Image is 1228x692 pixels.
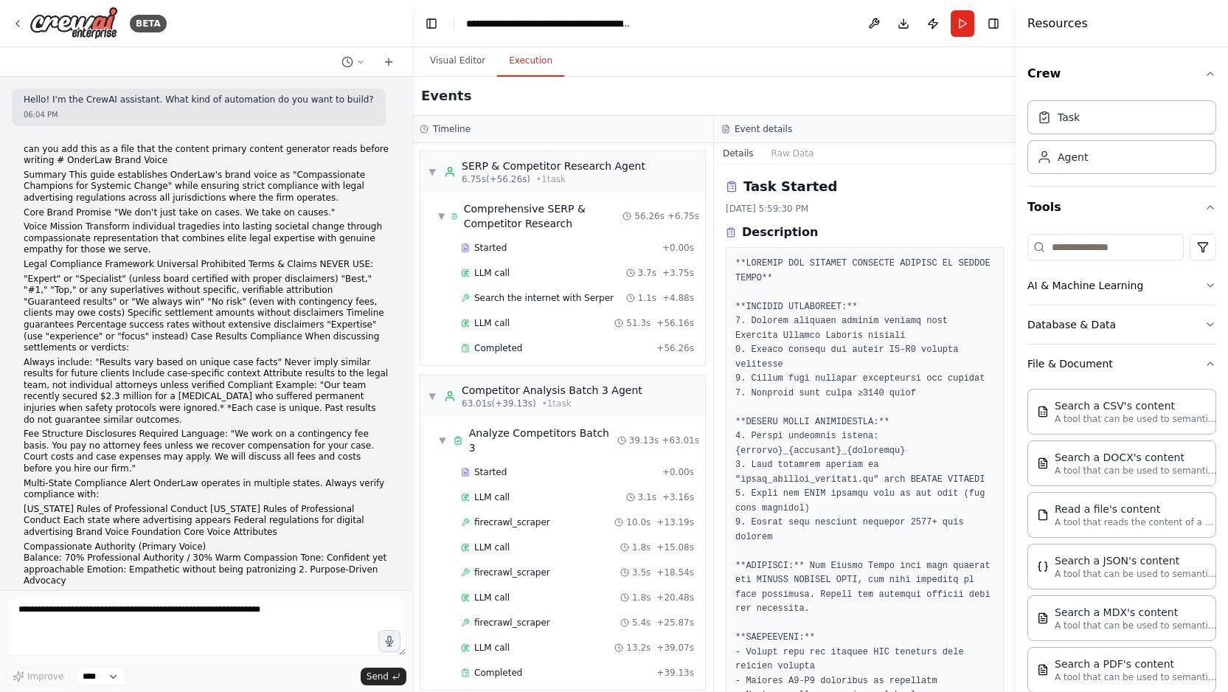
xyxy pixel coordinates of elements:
h2: Task Started [743,176,837,197]
span: LLM call [474,491,510,503]
button: Execution [497,46,564,77]
span: ▼ [438,210,445,222]
span: 3.5s [632,567,651,578]
span: firecrawl_scraper [474,567,550,578]
img: CSVSearchTool [1037,406,1049,418]
span: ▼ [428,390,437,402]
h3: Event details [735,123,792,135]
span: + 25.87s [656,617,694,629]
button: Improve [6,667,70,686]
button: AI & Machine Learning [1027,266,1216,305]
div: Search a CSV's content [1055,398,1217,413]
span: + 56.26s [656,342,694,354]
h3: Description [742,224,818,241]
button: Hide right sidebar [983,13,1004,34]
button: Details [714,143,763,164]
span: + 18.54s [656,567,694,578]
p: Voice Mission Transform individual tragedies into lasting societal change through compassionate r... [24,221,389,256]
span: + 0.00s [662,466,694,478]
span: 3.7s [638,267,656,279]
p: A tool that can be used to semantic search a query from a JSON's content. [1055,568,1217,580]
p: Always include: "Results vary based on unique case facts" Never imply similar results for future ... [24,357,389,426]
img: JSONSearchTool [1037,561,1049,572]
span: Started [474,466,507,478]
button: Hide left sidebar [421,13,442,34]
h3: Timeline [433,123,471,135]
button: Visual Editor [418,46,497,77]
img: FileReadTool [1037,509,1049,521]
span: 1.8s [632,592,651,603]
span: Started [474,242,507,254]
span: • 1 task [536,173,566,185]
div: Competitor Analysis Batch 3 Agent [462,383,642,398]
p: Hello! I'm the CrewAI assistant. What kind of automation do you want to build? [24,94,374,106]
div: 06:04 PM [24,109,374,120]
p: Summary This guide establishes OnderLaw's brand voice as "Compassionate Champions for Systemic Ch... [24,170,389,204]
span: + 15.08s [656,542,694,553]
span: + 4.88s [662,292,694,304]
span: 56.26s [634,210,665,222]
button: Click to speak your automation idea [378,630,400,652]
p: [US_STATE] Rules of Professional Conduct [US_STATE] Rules of Professional Conduct Each state wher... [24,504,389,539]
span: 3.1s [638,491,656,503]
img: DOCXSearchTool [1037,457,1049,469]
span: LLM call [474,592,510,603]
p: Balance: 70% Professional Authority / 30% Warm Compassion Tone: Confident yet approachable Emotio... [24,553,389,587]
div: Search a PDF's content [1055,657,1217,671]
span: Completed [474,342,522,354]
img: PDFSearchTool [1037,664,1049,676]
span: + 6.75s [667,210,699,222]
span: ▼ [428,166,437,178]
span: + 56.16s [656,317,694,329]
img: Logo [30,7,118,40]
button: Send [361,668,406,685]
span: LLM call [474,642,510,654]
span: Completed [474,667,522,679]
span: + 39.13s [656,667,694,679]
div: Analyze Competitors Batch 3 [469,426,617,455]
span: + 13.19s [656,516,694,528]
div: Search a MDX's content [1055,605,1217,620]
span: Send [367,671,389,682]
span: Search the internet with Serper [474,292,614,304]
h4: Resources [1027,15,1088,32]
span: 6.75s (+56.26s) [462,173,530,185]
p: "Expert" or "Specialist" (unless board certified with proper disclaimers) "Best," "#1," "Top," or... [24,274,389,354]
span: LLM call [474,267,510,279]
span: + 3.75s [662,267,694,279]
div: Crew [1027,94,1216,186]
span: 1.8s [632,542,651,553]
span: + 0.00s [662,242,694,254]
h2: Events [421,86,471,106]
button: Crew [1027,53,1216,94]
div: Search a DOCX's content [1055,450,1217,465]
button: Tools [1027,187,1216,228]
span: LLM call [474,317,510,329]
button: Database & Data [1027,305,1216,344]
span: + 63.01s [662,435,699,446]
div: Comprehensive SERP & Competitor Research [464,201,623,231]
span: 63.01s (+39.13s) [462,398,536,409]
p: A tool that can be used to semantic search a query from a PDF's content. [1055,671,1217,683]
span: • 1 task [542,398,572,409]
div: BETA [130,15,167,32]
button: Switch to previous chat [336,53,371,71]
div: SERP & Competitor Research Agent [462,159,645,173]
p: A tool that reads the content of a file. To use this tool, provide a 'file_path' parameter with t... [1055,516,1217,528]
nav: breadcrumb [466,16,632,31]
p: Multi-State Compliance Alert OnderLaw operates in multiple states. Always verify compliance with: [24,478,389,501]
span: firecrawl_scraper [474,617,550,629]
p: A tool that can be used to semantic search a query from a CSV's content. [1055,413,1217,425]
span: ▼ [438,435,447,446]
p: Legal Compliance Framework Universal Prohibited Terms & Claims NEVER USE: [24,259,389,271]
img: MDXSearchTool [1037,612,1049,624]
span: 13.2s [626,642,651,654]
span: 51.3s [626,317,651,329]
div: Agent [1058,150,1088,165]
span: 5.4s [632,617,651,629]
span: 1.1s [638,292,656,304]
div: [DATE] 5:59:30 PM [726,203,1004,215]
span: 39.13s [629,435,659,446]
button: File & Document [1027,345,1216,383]
span: 10.0s [626,516,651,528]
